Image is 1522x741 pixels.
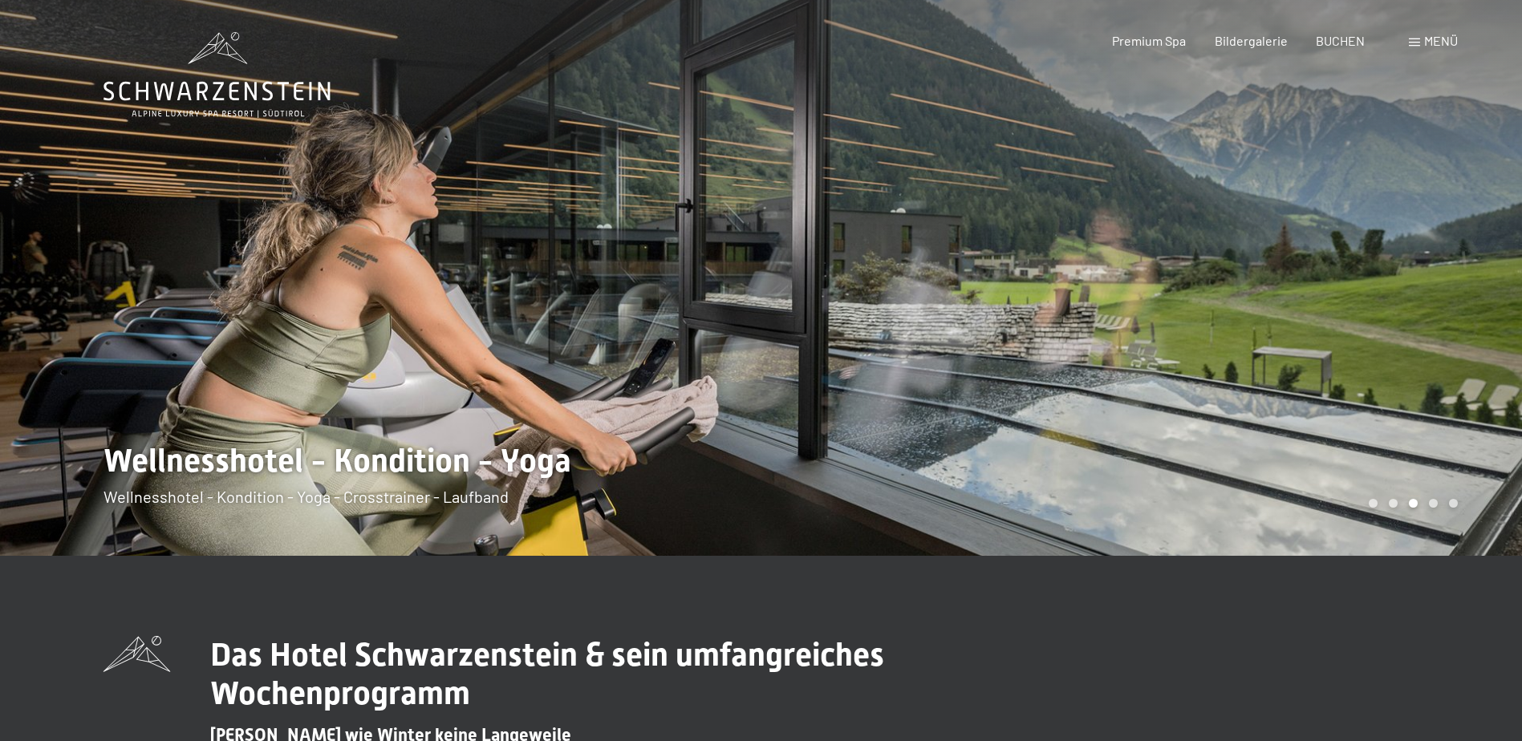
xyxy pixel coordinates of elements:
[1112,33,1186,48] a: Premium Spa
[1215,33,1288,48] a: Bildergalerie
[210,636,884,712] span: Das Hotel Schwarzenstein & sein umfangreiches Wochenprogramm
[1424,33,1458,48] span: Menü
[1429,499,1438,508] div: Carousel Page 4
[1449,499,1458,508] div: Carousel Page 5
[1409,499,1418,508] div: Carousel Page 3 (Current Slide)
[1316,33,1365,48] a: BUCHEN
[1369,499,1378,508] div: Carousel Page 1
[1363,499,1458,508] div: Carousel Pagination
[1389,499,1398,508] div: Carousel Page 2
